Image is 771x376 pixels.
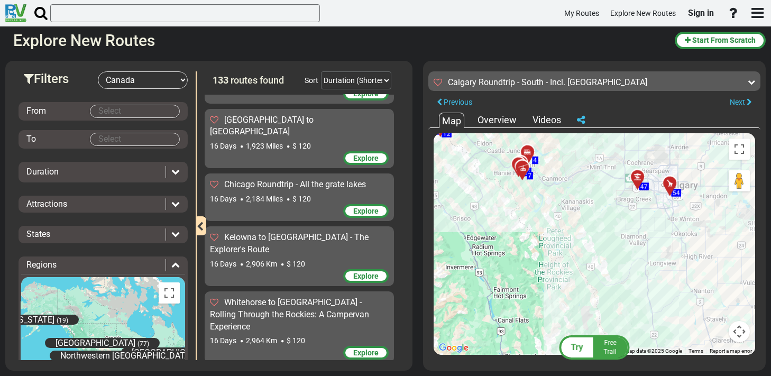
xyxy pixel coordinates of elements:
[688,8,714,18] span: Sign in
[605,3,681,24] a: Explore New Routes
[56,338,135,348] span: [GEOGRAPHIC_DATA]
[559,3,604,24] a: My Routes
[353,272,379,280] span: Explore
[444,98,472,106] span: Previous
[689,348,703,354] a: Terms (opens in new tab)
[439,113,464,128] div: Map
[210,195,236,203] span: 16 Days
[205,291,394,363] div: Whitehorse to [GEOGRAPHIC_DATA] - Rolling Through the Rockies: A Campervan Experience 16 Days 2,9...
[21,198,185,210] div: Attractions
[210,260,236,268] span: 16 Days
[640,183,648,190] span: 47
[231,75,284,86] span: routes found
[729,139,750,160] button: Toggle fullscreen view
[604,339,617,355] span: Free Trail
[21,166,185,178] div: Duration
[159,282,180,304] button: Toggle fullscreen view
[13,32,667,49] h2: Explore New Routes
[205,226,394,286] div: Kelowna to [GEOGRAPHIC_DATA] - The Explorer's Route 16 Days 2,906 Km $ 120 Explore
[571,342,583,352] span: Try
[224,179,366,189] span: Chicago Roundtrip - All the grate lakes
[21,228,185,241] div: States
[625,348,682,354] span: Map data ©2025 Google
[692,36,756,44] span: Start From Scratch
[721,95,760,109] button: Next
[210,232,369,254] span: Kelowna to [GEOGRAPHIC_DATA] - The Explorer's Route
[729,170,750,191] button: Drag Pegman onto the map to open Street View
[534,157,537,164] span: 4
[5,4,26,22] img: RvPlanetLogo.png
[343,204,389,218] div: Explore
[353,349,379,357] span: Explore
[475,113,519,127] div: Overview
[428,95,481,109] button: Previous
[21,259,185,271] div: Regions
[673,189,680,197] span: 54
[292,195,311,203] span: $ 120
[137,340,149,347] span: (77)
[210,142,236,150] span: 16 Days
[343,346,389,360] div: Explore
[246,260,277,268] span: 2,906 Km
[213,75,228,86] span: 133
[675,32,766,49] button: Start From Scratch
[292,142,311,150] span: $ 120
[729,321,750,342] button: Map camera controls
[305,75,318,86] div: Sort
[343,269,389,283] div: Explore
[287,336,305,345] span: $ 120
[683,2,719,24] a: Sign in
[730,98,745,106] span: Next
[11,315,54,325] span: [US_STATE]
[353,207,379,215] span: Explore
[443,130,451,137] span: 12
[210,297,369,332] span: Whitehorse to [GEOGRAPHIC_DATA] - Rolling Through the Rockies: A Campervan Experience
[90,133,179,145] input: Select
[528,172,532,179] span: 7
[287,260,305,268] span: $ 120
[57,317,68,324] span: (19)
[246,142,283,150] span: 1,923 Miles
[205,173,394,221] div: Chicago Roundtrip - All the grate lakes 16 Days 2,184 Miles $ 120 Explore
[26,134,36,144] span: To
[26,106,46,116] span: From
[530,113,564,127] div: Videos
[564,9,599,17] span: My Routes
[353,154,379,162] span: Explore
[710,348,752,354] a: Report a map error
[436,341,471,355] img: Google
[26,199,67,209] span: Attractions
[210,336,236,345] span: 16 Days
[610,9,676,17] span: Explore New Routes
[556,335,633,360] button: Try FreeTrail
[26,229,50,239] span: States
[90,105,179,117] input: Select
[210,115,314,137] span: [GEOGRAPHIC_DATA] to [GEOGRAPHIC_DATA]
[436,341,471,355] a: Open this area in Google Maps (opens a new window)
[246,195,283,203] span: 2,184 Miles
[24,72,98,86] h3: Filters
[60,351,192,361] span: Northwestern [GEOGRAPHIC_DATA]
[448,77,647,87] sapn: Calgary Roundtrip - South - Incl. [GEOGRAPHIC_DATA]
[343,151,389,165] div: Explore
[26,260,57,270] span: Regions
[26,167,59,177] span: Duration
[205,109,394,169] div: [GEOGRAPHIC_DATA] to [GEOGRAPHIC_DATA] 16 Days 1,923 Miles $ 120 Explore
[246,336,277,345] span: 2,964 Km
